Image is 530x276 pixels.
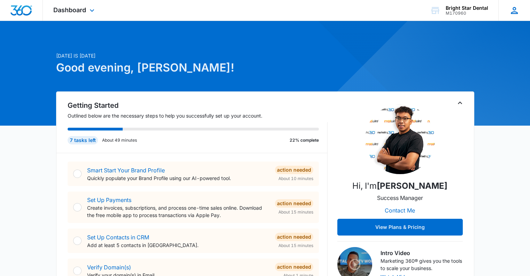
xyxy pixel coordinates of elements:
[87,204,269,219] p: Create invoices, subscriptions, and process one-time sales online. Download the free mobile app t...
[102,137,137,143] p: About 49 minutes
[87,196,131,203] a: Set Up Payments
[87,241,269,249] p: Add at least 5 contacts in [GEOGRAPHIC_DATA].
[377,181,447,191] strong: [PERSON_NAME]
[337,219,463,236] button: View Plans & Pricing
[56,52,332,59] p: [DATE] is [DATE]
[87,234,149,241] a: Set Up Contacts in CRM
[278,176,313,182] span: About 10 minutes
[53,6,86,14] span: Dashboard
[275,263,313,271] div: Action Needed
[87,174,269,182] p: Quickly populate your Brand Profile using our AI-powered tool.
[275,233,313,241] div: Action Needed
[446,11,488,16] div: account id
[68,112,328,119] p: Outlined below are the necessary steps to help you successfully set up your account.
[278,243,313,249] span: About 15 minutes
[275,166,313,174] div: Action Needed
[68,100,328,111] h2: Getting Started
[87,167,165,174] a: Smart Start Your Brand Profile
[456,99,464,107] button: Toggle Collapse
[381,257,463,272] p: Marketing 360® gives you the tools to scale your business.
[87,264,131,271] a: Verify Domain(s)
[56,59,332,76] h1: Good evening, [PERSON_NAME]!
[381,249,463,257] h3: Intro Video
[352,180,447,192] p: Hi, I'm
[365,104,435,174] img: Angelis Torres
[290,137,319,143] p: 22% complete
[377,194,423,202] p: Success Manager
[278,209,313,215] span: About 15 minutes
[68,136,98,144] div: 7 tasks left
[378,202,422,219] button: Contact Me
[275,199,313,208] div: Action Needed
[446,5,488,11] div: account name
